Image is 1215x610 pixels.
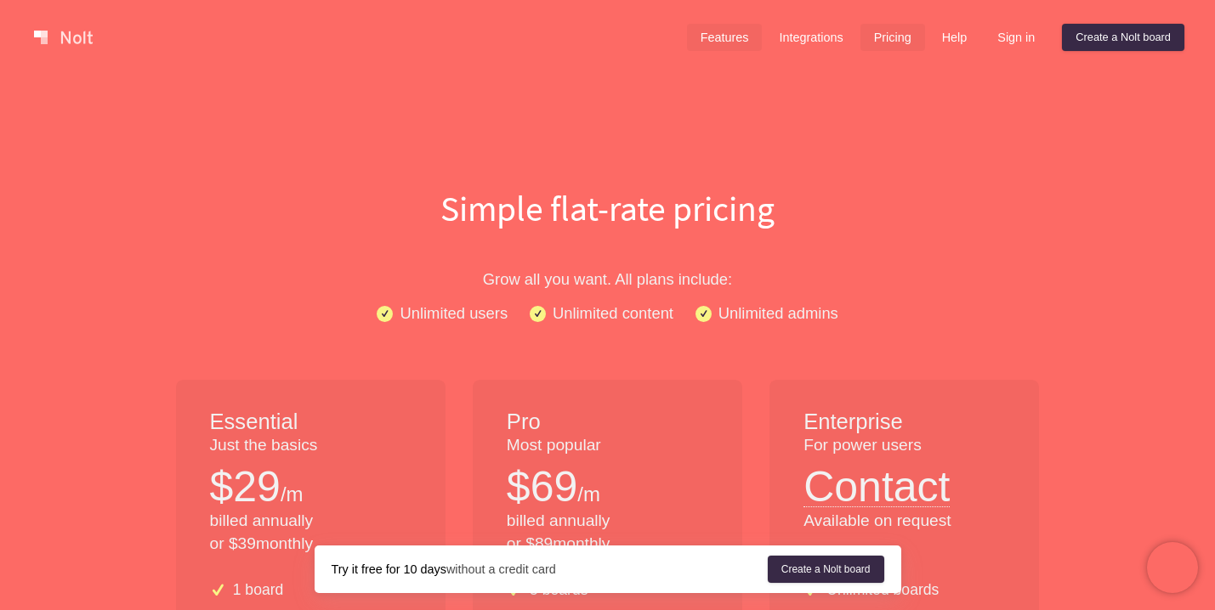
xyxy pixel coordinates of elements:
p: Most popular [507,434,708,457]
p: Unlimited content [553,301,673,325]
a: Create a Nolt board [768,556,884,583]
p: $ 69 [507,457,577,517]
h1: Simple flat-rate pricing [64,184,1152,233]
iframe: Chatra live chat [1147,542,1198,593]
a: Features [687,24,763,51]
p: /m [577,480,600,509]
p: billed annually or $ 39 monthly [210,510,412,556]
button: Contact [803,457,950,507]
h1: Essential [210,407,412,438]
a: Pricing [860,24,925,51]
p: Grow all you want. All plans include: [64,267,1152,291]
p: Just the basics [210,434,412,457]
a: Sign in [984,24,1048,51]
p: billed annually or $ 89 monthly [507,510,708,556]
p: Unlimited users [400,301,508,325]
a: Help [928,24,981,51]
p: /m [281,480,304,509]
h1: Enterprise [803,407,1005,438]
p: $ 29 [210,457,281,517]
p: For power users [803,434,1005,457]
strong: Try it free for 10 days [332,562,446,576]
a: Create a Nolt board [1062,24,1184,51]
h1: Pro [507,407,708,438]
a: Integrations [765,24,856,51]
div: without a credit card [332,561,768,578]
p: Unlimited admins [718,301,838,325]
p: Available on request [803,510,1005,533]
